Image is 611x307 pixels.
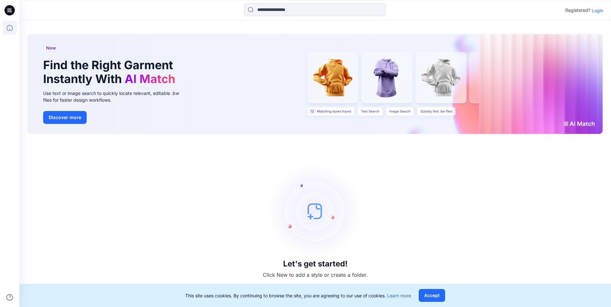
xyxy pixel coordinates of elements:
[43,111,87,124] button: Discover more
[565,6,590,14] p: Registered?
[387,293,411,298] a: Learn more
[263,271,368,279] p: Click New to add a style or create a folder.
[43,90,188,103] div: Use text or image search to quickly locate relevant, editable .bw files for faster design workflows.
[592,7,603,14] p: Login
[267,163,364,259] img: empty-state-image.svg
[125,72,175,86] span: AI Match
[43,58,178,86] h1: Find the Right Garment Instantly With
[283,259,348,268] h3: Let's get started!
[419,289,445,302] button: Accept
[185,292,411,299] p: This site uses cookies. By continuing to browse the site, you are agreeing to our use of cookies.
[46,44,56,52] span: New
